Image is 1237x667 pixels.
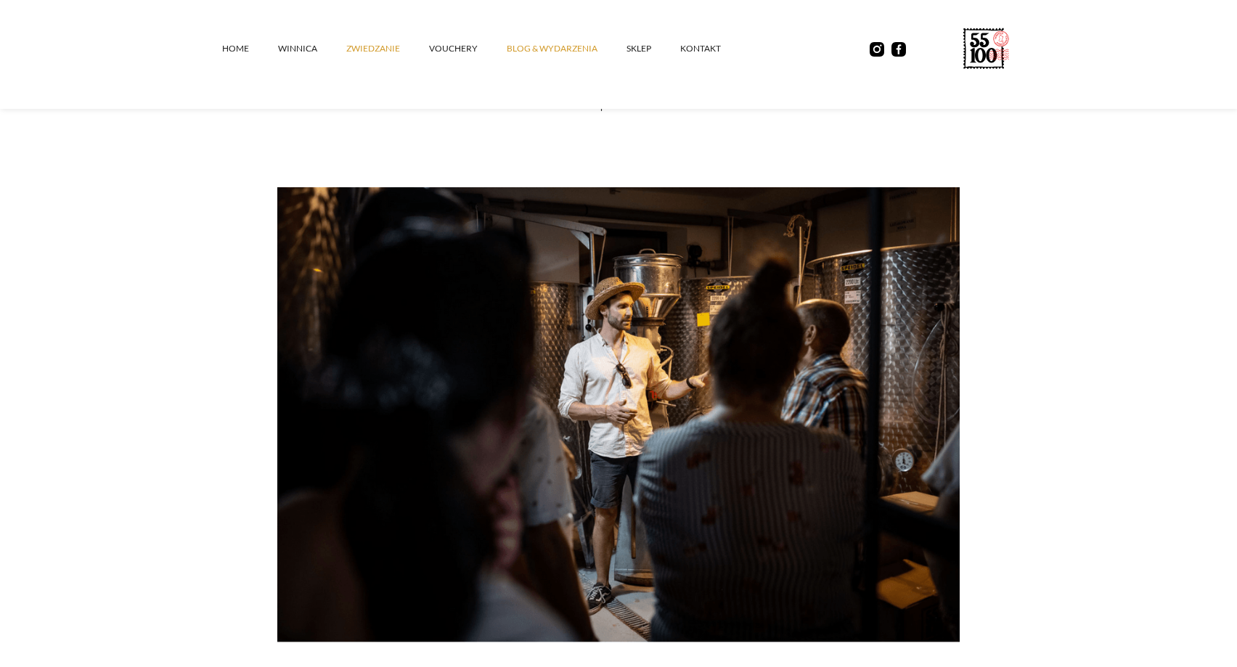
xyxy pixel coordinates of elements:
[346,27,429,70] a: ZWIEDZANIE
[626,27,680,70] a: SKLEP
[680,27,750,70] a: kontakt
[277,187,960,642] img: Dorian explains the wine production process in the fermentation room with a group of visitors
[222,27,278,70] a: Home
[429,27,507,70] a: vouchery
[278,27,346,70] a: winnica
[507,27,626,70] a: Blog & Wydarzenia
